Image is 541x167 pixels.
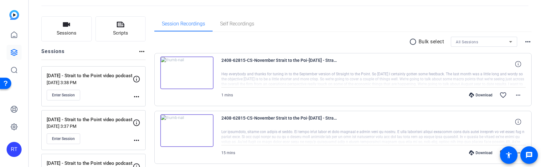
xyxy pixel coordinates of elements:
mat-icon: more_horiz [514,91,522,99]
button: Sessions [41,16,92,41]
img: thumb-nail [160,57,214,89]
mat-icon: more_horiz [138,48,146,55]
p: [DATE] - Strait to the Point video podcast [47,72,133,79]
mat-icon: radio_button_unchecked [409,38,419,46]
img: blue-gradient.svg [9,10,19,20]
mat-icon: more_horiz [133,137,140,144]
mat-icon: accessibility [505,151,513,159]
p: [DATE] 3:38 PM [47,80,133,85]
span: Enter Session [52,93,75,98]
p: Bulk select [419,38,444,46]
mat-icon: favorite_border [499,149,507,157]
p: [DATE] - Strait to the Point video podcast [47,160,133,167]
div: Download [466,150,496,155]
div: Download [466,93,496,98]
p: [DATE] 3:37 PM [47,124,133,129]
button: Enter Session [47,133,80,144]
img: thumb-nail [160,114,214,147]
button: Scripts [95,16,146,41]
div: RT [7,142,22,157]
span: Session Recordings [162,21,205,26]
span: 15 mins [221,151,235,155]
span: Self Recordings [220,21,254,26]
mat-icon: favorite_border [499,91,507,99]
mat-icon: message [525,151,533,159]
mat-icon: more_horiz [514,149,522,157]
mat-icon: more_horiz [133,93,140,100]
p: [DATE] - Strait to the Point video podcast [47,116,133,123]
h2: Sessions [41,48,65,60]
span: Enter Session [52,136,75,141]
span: Scripts [113,30,128,37]
span: Sessions [57,30,76,37]
span: 2408-62815-CS-November Strait to the Poi-[DATE] - Strait to the Point video podcast-[PERSON_NAME]... [221,114,337,129]
mat-icon: more_horiz [524,38,532,46]
span: All Sessions [456,40,478,44]
span: 2408-62815-CS-November Strait to the Poi-[DATE] - Strait to the Point video podcast-[PERSON_NAME]... [221,57,337,72]
button: Enter Session [47,90,80,100]
span: 1 mins [221,93,233,97]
